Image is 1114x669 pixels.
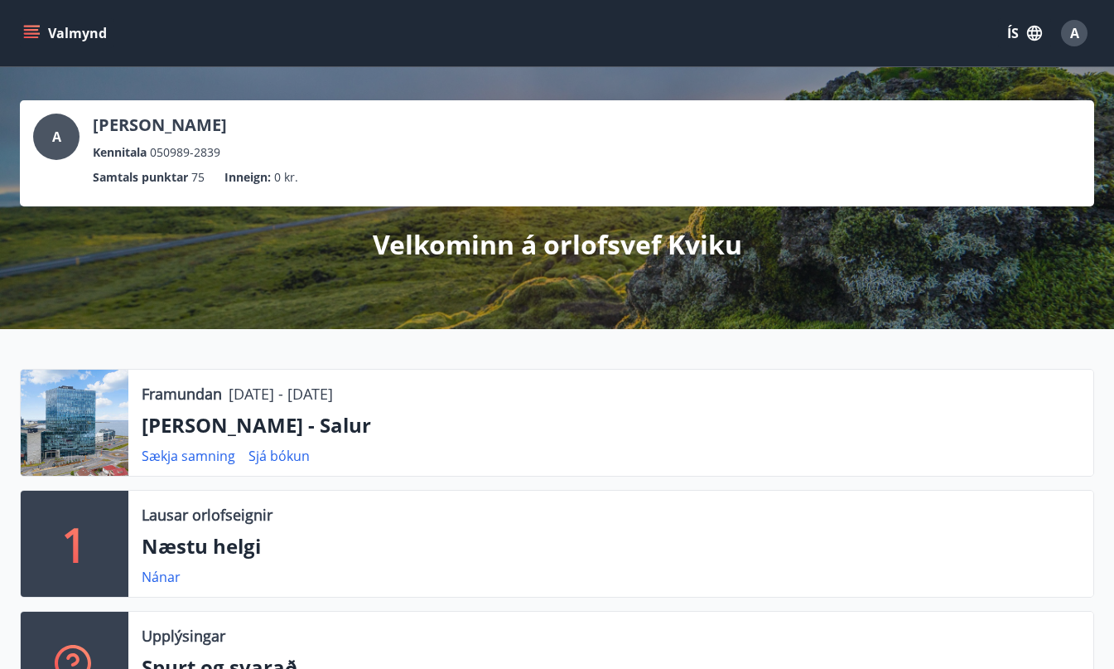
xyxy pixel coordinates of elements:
[224,168,271,187] p: Inneign :
[1054,13,1094,53] button: A
[93,114,227,137] p: [PERSON_NAME]
[142,625,225,647] p: Upplýsingar
[52,128,61,146] span: A
[93,168,188,187] p: Samtals punktar
[229,383,333,405] p: [DATE] - [DATE]
[191,168,205,187] span: 75
[142,568,181,586] a: Nánar
[142,447,235,465] a: Sækja samning
[142,504,272,526] p: Lausar orlofseignir
[93,143,147,162] p: Kennitala
[248,447,310,465] a: Sjá bókun
[20,18,113,48] button: menu
[998,18,1051,48] button: ÍS
[61,512,88,575] p: 1
[142,383,222,405] p: Framundan
[274,168,298,187] span: 0 kr.
[373,226,742,263] p: Velkominn á orlofsvef Kviku
[1070,24,1079,42] span: A
[142,411,1080,439] p: [PERSON_NAME] - Salur
[142,532,1080,560] p: Næstu helgi
[150,143,220,162] span: 050989-2839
